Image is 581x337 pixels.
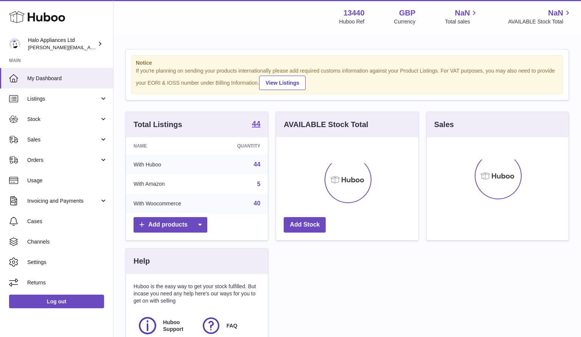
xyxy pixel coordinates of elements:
[399,8,415,18] strong: GBP
[434,120,454,130] h3: Sales
[27,259,107,266] span: Settings
[252,120,260,129] a: 44
[28,37,96,51] div: Halo Appliances Ltd
[343,8,365,18] strong: 13440
[134,256,150,266] h3: Help
[254,161,261,168] a: 44
[126,137,214,155] th: Name
[508,18,572,25] span: AVAILABLE Stock Total
[508,8,572,25] a: NaN AVAILABLE Stock Total
[257,181,260,187] a: 5
[455,8,470,18] span: NaN
[134,283,260,304] p: Huboo is the easy way to get your stock fulfilled. But incase you need any help here's our ways f...
[137,315,193,336] a: Huboo Support
[27,116,99,123] span: Stock
[9,295,104,308] a: Log out
[214,137,268,155] th: Quantity
[9,38,20,50] img: paul@haloappliances.com
[126,174,214,194] td: With Amazon
[445,8,478,25] a: NaN Total sales
[548,8,563,18] span: NaN
[339,18,365,25] div: Huboo Ref
[27,157,99,164] span: Orders
[227,322,238,329] span: FAQ
[163,319,193,333] span: Huboo Support
[126,155,214,174] td: With Huboo
[254,200,261,207] a: 40
[134,120,182,130] h3: Total Listings
[27,177,107,184] span: Usage
[134,217,207,233] a: Add products
[445,18,478,25] span: Total sales
[284,217,326,233] a: Add Stock
[27,238,107,245] span: Channels
[27,136,99,143] span: Sales
[28,44,152,50] span: [PERSON_NAME][EMAIL_ADDRESS][DOMAIN_NAME]
[27,197,99,205] span: Invoicing and Payments
[201,315,257,336] a: FAQ
[27,218,107,225] span: Cases
[136,67,559,90] div: If you're planning on sending your products internationally please add required customs informati...
[259,76,306,90] a: View Listings
[27,95,99,102] span: Listings
[27,75,107,82] span: My Dashboard
[394,18,416,25] div: Currency
[252,120,260,127] strong: 44
[136,59,559,67] strong: Notice
[126,194,214,213] td: With Woocommerce
[27,279,107,286] span: Returns
[284,120,368,130] h3: AVAILABLE Stock Total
